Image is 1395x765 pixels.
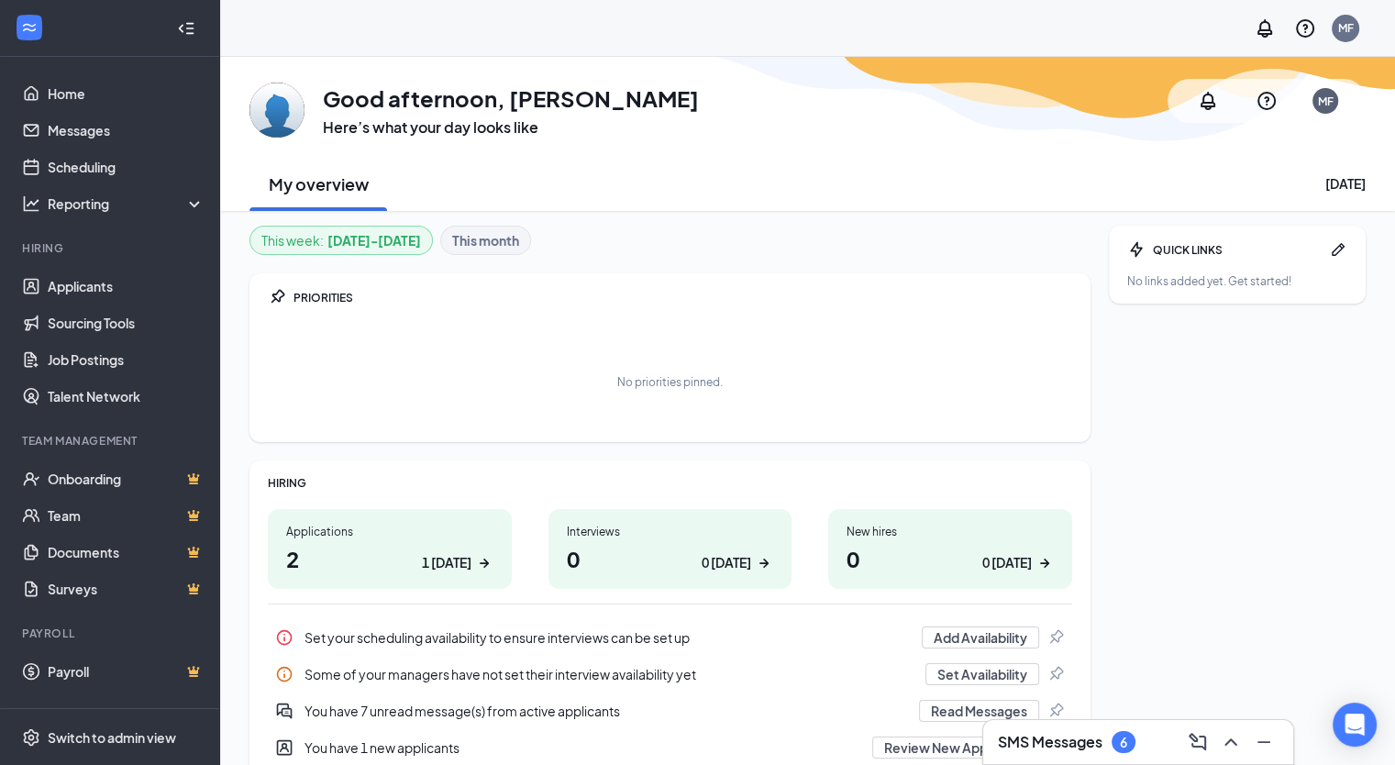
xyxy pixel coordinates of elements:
[1046,665,1065,683] svg: Pin
[1120,735,1127,750] div: 6
[48,460,205,497] a: OnboardingCrown
[1249,727,1279,757] button: Minimize
[548,509,792,589] a: Interviews00 [DATE]ArrowRight
[1256,90,1278,112] svg: QuestionInfo
[22,240,201,256] div: Hiring
[919,700,1039,722] button: Read Messages
[567,524,774,539] div: Interviews
[48,653,205,690] a: PayrollCrown
[1325,174,1366,193] div: [DATE]
[755,554,773,572] svg: ArrowRight
[1046,702,1065,720] svg: Pin
[847,524,1054,539] div: New hires
[617,374,723,390] div: No priorities pinned.
[48,194,205,213] div: Reporting
[177,19,195,38] svg: Collapse
[323,83,699,114] h1: Good afternoon, [PERSON_NAME]
[268,656,1072,693] div: Some of your managers have not set their interview availability yet
[268,288,286,306] svg: Pin
[1153,242,1322,258] div: QUICK LINKS
[48,378,205,415] a: Talent Network
[268,619,1072,656] a: InfoSet your scheduling availability to ensure interviews can be set upAdd AvailabilityPin
[268,475,1072,491] div: HIRING
[268,509,512,589] a: Applications21 [DATE]ArrowRight
[275,665,293,683] svg: Info
[1333,703,1377,747] div: Open Intercom Messenger
[327,230,421,250] b: [DATE] - [DATE]
[323,117,699,138] h3: Here’s what your day looks like
[48,149,205,185] a: Scheduling
[1035,554,1054,572] svg: ArrowRight
[922,626,1039,649] button: Add Availability
[828,509,1072,589] a: New hires00 [DATE]ArrowRight
[268,619,1072,656] div: Set your scheduling availability to ensure interviews can be set up
[48,497,205,534] a: TeamCrown
[268,656,1072,693] a: InfoSome of your managers have not set their interview availability yetSet AvailabilityPin
[304,738,861,757] div: You have 1 new applicants
[1329,240,1347,259] svg: Pen
[268,693,1072,729] div: You have 7 unread message(s) from active applicants
[22,728,40,747] svg: Settings
[998,732,1102,752] h3: SMS Messages
[275,738,293,757] svg: UserEntity
[48,75,205,112] a: Home
[1220,731,1242,753] svg: ChevronUp
[22,433,201,449] div: Team Management
[925,663,1039,685] button: Set Availability
[1046,628,1065,647] svg: Pin
[1183,727,1212,757] button: ComposeMessage
[304,665,914,683] div: Some of your managers have not set their interview availability yet
[249,83,304,138] img: Michael Farrington
[872,737,1039,759] button: Review New Applicants
[304,628,911,647] div: Set your scheduling availability to ensure interviews can be set up
[1254,17,1276,39] svg: Notifications
[1127,240,1146,259] svg: Bolt
[1216,727,1246,757] button: ChevronUp
[286,524,493,539] div: Applications
[48,341,205,378] a: Job Postings
[275,702,293,720] svg: DoubleChatActive
[1253,731,1275,753] svg: Minimize
[48,112,205,149] a: Messages
[48,728,176,747] div: Switch to admin view
[48,534,205,571] a: DocumentsCrown
[982,553,1032,572] div: 0 [DATE]
[268,693,1072,729] a: DoubleChatActiveYou have 7 unread message(s) from active applicantsRead MessagesPin
[422,553,471,572] div: 1 [DATE]
[1294,17,1316,39] svg: QuestionInfo
[20,18,39,37] svg: WorkstreamLogo
[1127,273,1347,289] div: No links added yet. Get started!
[293,290,1072,305] div: PRIORITIES
[304,702,908,720] div: You have 7 unread message(s) from active applicants
[475,554,493,572] svg: ArrowRight
[847,543,1054,574] h1: 0
[452,230,519,250] b: This month
[48,268,205,305] a: Applicants
[22,626,201,641] div: Payroll
[286,543,493,574] h1: 2
[275,628,293,647] svg: Info
[1338,20,1354,36] div: MF
[1187,731,1209,753] svg: ComposeMessage
[48,305,205,341] a: Sourcing Tools
[1197,90,1219,112] svg: Notifications
[22,194,40,213] svg: Analysis
[269,172,369,195] h2: My overview
[567,543,774,574] h1: 0
[48,571,205,607] a: SurveysCrown
[261,230,421,250] div: This week :
[1318,94,1334,109] div: MF
[702,553,751,572] div: 0 [DATE]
